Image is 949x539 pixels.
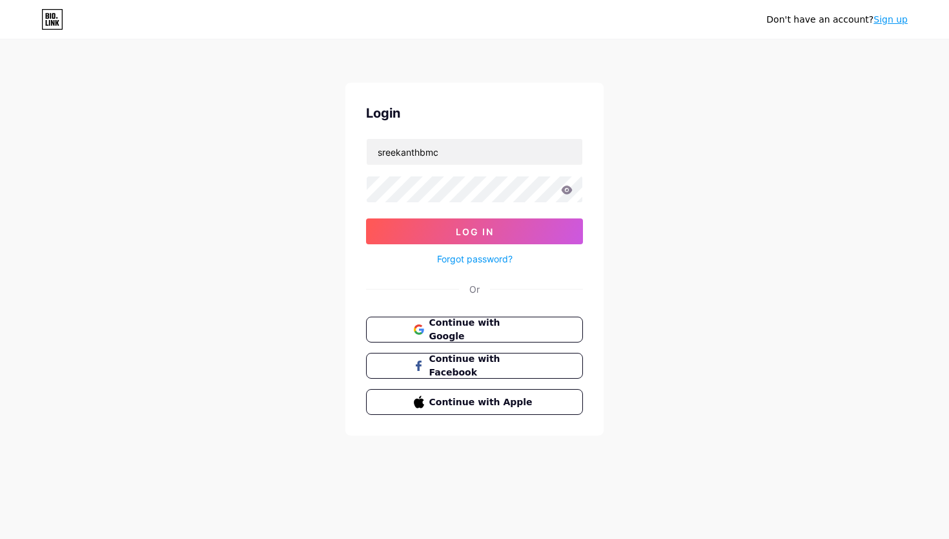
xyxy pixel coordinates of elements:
[366,353,583,379] button: Continue with Facebook
[873,14,908,25] a: Sign up
[366,317,583,343] button: Continue with Google
[437,252,513,266] a: Forgot password?
[366,389,583,415] button: Continue with Apple
[469,282,480,296] div: Or
[456,226,494,237] span: Log In
[429,352,536,379] span: Continue with Facebook
[366,218,583,244] button: Log In
[429,396,536,409] span: Continue with Apple
[766,13,908,26] div: Don't have an account?
[429,316,536,343] span: Continue with Google
[367,139,582,165] input: Username
[366,103,583,123] div: Login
